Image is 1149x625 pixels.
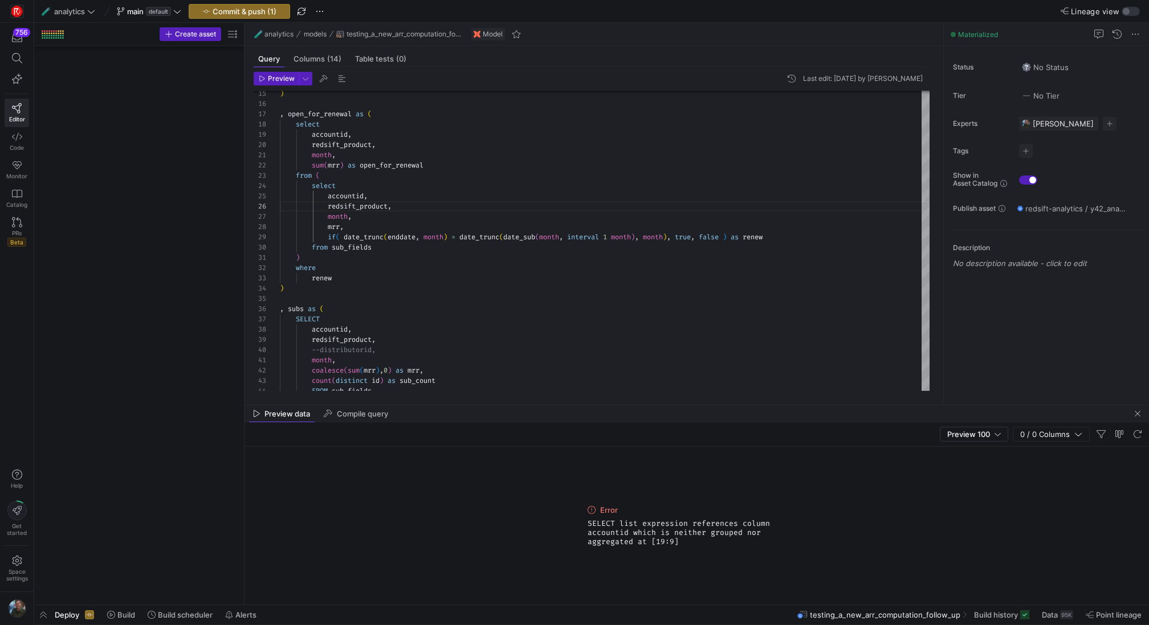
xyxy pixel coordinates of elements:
[10,144,24,151] span: Code
[328,161,340,170] span: mrr
[5,27,29,48] button: 756
[1025,204,1126,213] span: redsift-analytics / y42_analytics_main / testing_a_new_arr_computation_follow_up
[254,386,266,396] div: 44
[312,356,332,365] span: month
[254,263,266,273] div: 32
[1022,91,1031,100] img: No tier
[380,376,384,385] span: )
[631,232,635,242] span: )
[254,334,266,345] div: 39
[312,366,344,375] span: coalesce
[327,55,341,63] span: (14)
[296,253,300,262] span: )
[415,232,419,242] span: ,
[5,184,29,213] a: Catalog
[312,325,348,334] span: accountid
[953,120,1010,128] span: Experts
[254,99,266,109] div: 16
[280,284,284,293] span: )
[1022,91,1060,100] span: No Tier
[254,242,266,252] div: 30
[42,7,50,15] span: 🧪
[388,232,415,242] span: enddate
[356,109,364,119] span: as
[337,410,388,418] span: Compile query
[254,293,266,304] div: 35
[360,366,364,375] span: (
[953,205,996,213] span: Publish asset
[264,30,294,38] span: analytics
[953,244,1144,252] p: Description
[348,130,352,139] span: ,
[380,366,384,375] span: ,
[312,181,336,190] span: select
[328,191,364,201] span: accountid
[384,232,388,242] span: (
[336,376,368,385] span: distinct
[235,610,256,619] span: Alerts
[355,55,406,63] span: Table tests
[443,232,447,242] span: )
[312,386,328,395] span: FROM
[254,365,266,375] div: 42
[158,610,213,619] span: Build scheduler
[328,212,348,221] span: month
[364,191,368,201] span: ,
[312,335,372,344] span: redsift_product
[254,283,266,293] div: 34
[348,161,356,170] span: as
[146,7,171,16] span: default
[743,232,763,242] span: renew
[13,28,30,37] div: 756
[254,314,266,324] div: 37
[102,605,140,624] button: Build
[419,366,423,375] span: ,
[6,201,27,208] span: Catalog
[320,304,324,313] span: (
[663,232,667,242] span: )
[1042,610,1058,619] span: Data
[600,505,618,514] span: Error
[611,232,631,242] span: month
[396,55,406,63] span: (0)
[340,161,344,170] span: )
[5,464,29,494] button: Help
[643,232,663,242] span: month
[348,212,352,221] span: ,
[254,150,266,160] div: 21
[1019,88,1062,103] button: No tierNo Tier
[332,376,336,385] span: (
[332,243,372,252] span: sub_fields
[5,597,29,620] button: https://storage.googleapis.com/y42-prod-data-exchange/images/6IdsliWYEjCj6ExZYNtk9pMT8U8l8YHLguyz...
[6,173,27,179] span: Monitor
[39,4,98,19] button: 🧪analytics
[280,109,284,119] span: ,
[503,232,535,242] span: date_sub
[396,366,404,375] span: as
[1060,610,1073,619] div: 95K
[348,325,352,334] span: ,
[9,116,25,122] span: Editor
[312,161,324,170] span: sum
[483,30,503,38] span: Model
[254,109,266,119] div: 17
[6,568,28,582] span: Space settings
[376,366,380,375] span: )
[12,230,22,236] span: PRs
[953,92,1010,100] span: Tier
[312,376,332,385] span: count
[264,410,310,418] span: Preview data
[372,376,380,385] span: id
[288,304,304,313] span: subs
[947,430,990,439] span: Preview 100
[1013,427,1090,442] button: 0 / 0 Columns
[348,366,360,375] span: sum
[254,30,262,38] span: 🧪
[603,232,607,242] span: 1
[254,211,266,222] div: 27
[974,610,1018,619] span: Build history
[296,314,320,324] span: SELECT
[254,72,299,85] button: Preview
[953,171,997,187] span: Show in Asset Catalog
[8,599,26,618] img: https://storage.googleapis.com/y42-prod-data-exchange/images/6IdsliWYEjCj6ExZYNtk9pMT8U8l8YHLguyz...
